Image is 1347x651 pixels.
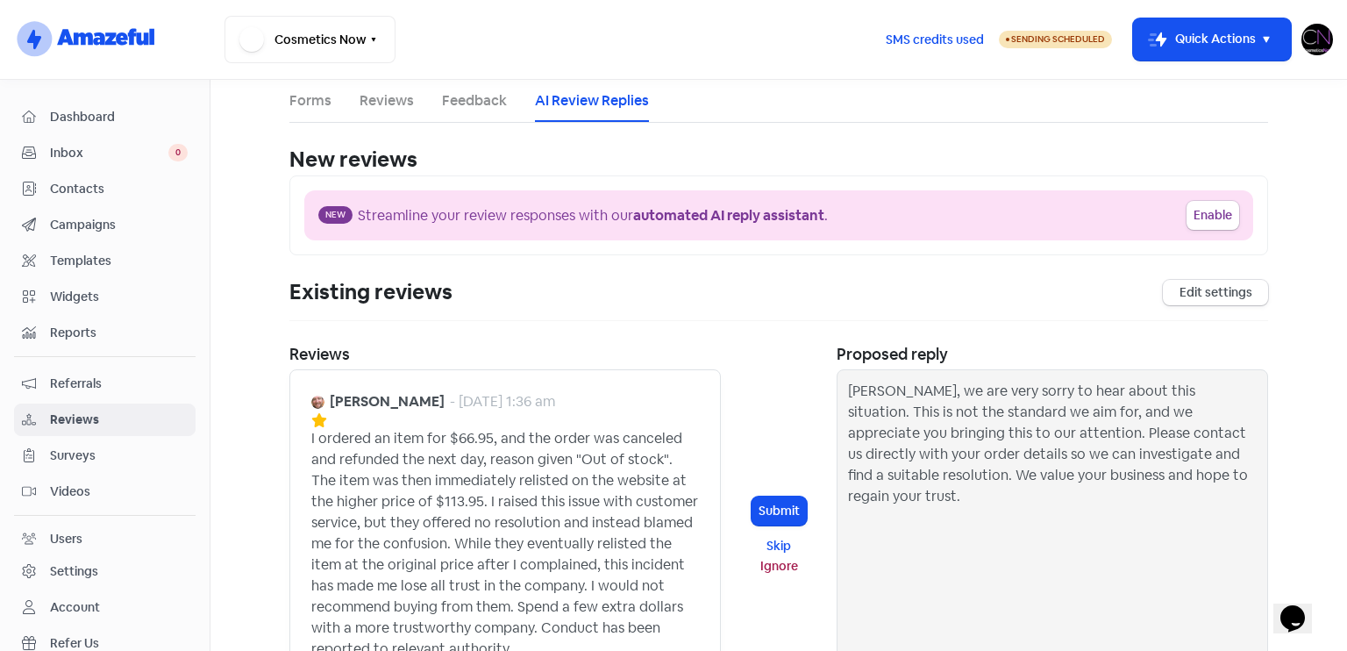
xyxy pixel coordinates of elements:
div: Reviews [289,342,721,366]
button: Submit [752,497,807,526]
span: Inbox [50,144,168,162]
a: Videos [14,476,196,508]
div: Proposed reply [837,342,1268,366]
a: Users [14,523,196,555]
span: 0 [168,144,188,161]
a: Account [14,591,196,624]
span: Videos [50,483,188,501]
div: Users [50,530,82,548]
span: Contacts [50,180,188,198]
a: Widgets [14,281,196,313]
span: Templates [50,252,188,270]
span: Sending Scheduled [1011,33,1105,45]
a: Inbox 0 [14,137,196,169]
a: Contacts [14,173,196,205]
span: New [318,206,353,224]
span: Referrals [50,375,188,393]
div: Existing reviews [289,276,453,308]
a: Settings [14,555,196,588]
a: SMS credits used [871,29,999,47]
span: Reviews [50,411,188,429]
span: Dashboard [50,108,188,126]
img: Avatar [311,396,324,409]
button: Cosmetics Now [224,16,396,63]
a: Surveys [14,440,196,472]
span: SMS credits used [886,31,984,49]
a: AI Review Replies [535,90,649,111]
b: automated AI reply assistant [633,206,824,225]
button: Quick Actions [1133,18,1291,61]
div: Account [50,598,100,617]
iframe: chat widget [1273,581,1329,633]
a: Dashboard [14,101,196,133]
a: Campaigns [14,209,196,241]
div: Settings [50,562,98,581]
button: Skip [752,536,807,556]
span: Campaigns [50,216,188,234]
span: Reports [50,324,188,342]
a: Sending Scheduled [999,29,1112,50]
a: Referrals [14,368,196,400]
img: User [1301,24,1333,55]
b: [PERSON_NAME] [330,391,445,412]
a: Reports [14,317,196,349]
a: Reviews [360,90,414,111]
a: Edit settings [1163,280,1268,305]
a: Feedback [442,90,507,111]
button: Ignore [752,556,807,576]
div: New reviews [289,144,1268,175]
div: Streamline your review responses with our . [358,205,828,226]
a: Reviews [14,404,196,436]
a: Forms [289,90,331,111]
a: Templates [14,245,196,277]
div: - [DATE] 1:36 am [450,391,555,412]
span: Widgets [50,288,188,306]
button: Enable [1187,201,1239,230]
span: Surveys [50,447,188,465]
